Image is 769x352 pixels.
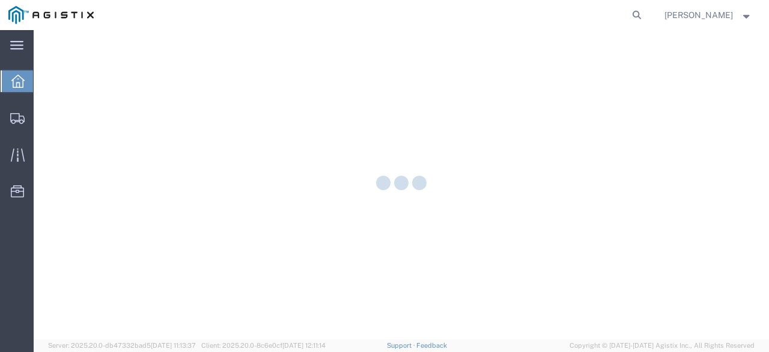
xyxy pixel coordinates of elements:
span: [DATE] 12:11:14 [282,342,326,349]
span: Server: 2025.20.0-db47332bad5 [48,342,196,349]
button: [PERSON_NAME] [664,8,753,22]
span: Copyright © [DATE]-[DATE] Agistix Inc., All Rights Reserved [570,341,755,351]
a: Feedback [416,342,447,349]
a: Support [387,342,417,349]
img: logo [8,6,94,24]
span: Client: 2025.20.0-8c6e0cf [201,342,326,349]
span: [DATE] 11:13:37 [151,342,196,349]
span: Mustafa Sheriff [664,8,733,22]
